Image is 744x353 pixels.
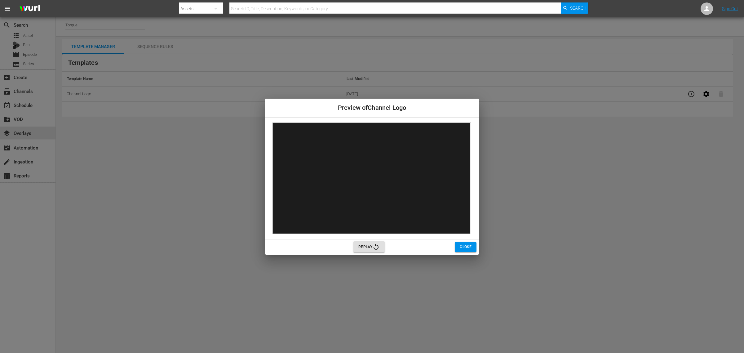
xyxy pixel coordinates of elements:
img: ans4CAIJ8jUAAAAAAAAAAAAAAAAAAAAAAAAgQb4GAAAAAAAAAAAAAAAAAAAAAAAAJMjXAAAAAAAAAAAAAAAAAAAAAAAAgAT5G... [15,2,45,16]
span: menu [4,5,11,12]
span: Close [460,244,472,250]
a: Sign Out [722,6,738,11]
span: Preview of Channel Logo [338,104,406,111]
button: Close [455,242,476,252]
span: Replay [358,243,380,251]
button: Replay [353,241,385,252]
span: Search [570,2,587,14]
